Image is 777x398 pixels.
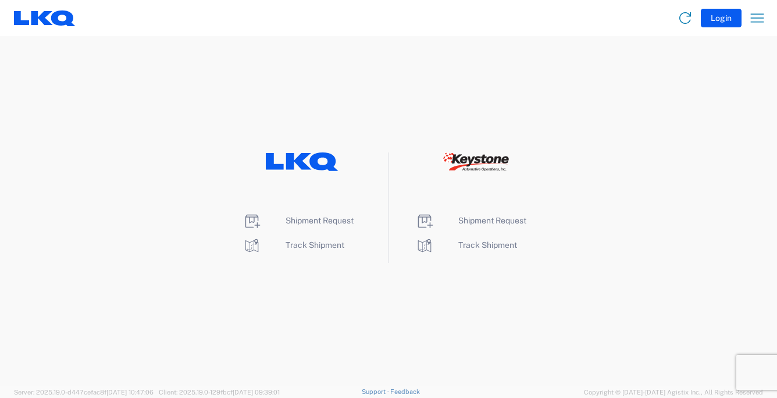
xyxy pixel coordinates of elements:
[458,240,517,250] span: Track Shipment
[14,389,154,396] span: Server: 2025.19.0-d447cefac8f
[362,388,391,395] a: Support
[458,216,526,225] span: Shipment Request
[233,389,280,396] span: [DATE] 09:39:01
[286,240,344,250] span: Track Shipment
[286,216,354,225] span: Shipment Request
[243,240,344,250] a: Track Shipment
[159,389,280,396] span: Client: 2025.19.0-129fbcf
[106,389,154,396] span: [DATE] 10:47:06
[701,9,742,27] button: Login
[390,388,420,395] a: Feedback
[243,216,354,225] a: Shipment Request
[415,240,517,250] a: Track Shipment
[584,387,763,397] span: Copyright © [DATE]-[DATE] Agistix Inc., All Rights Reserved
[415,216,526,225] a: Shipment Request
